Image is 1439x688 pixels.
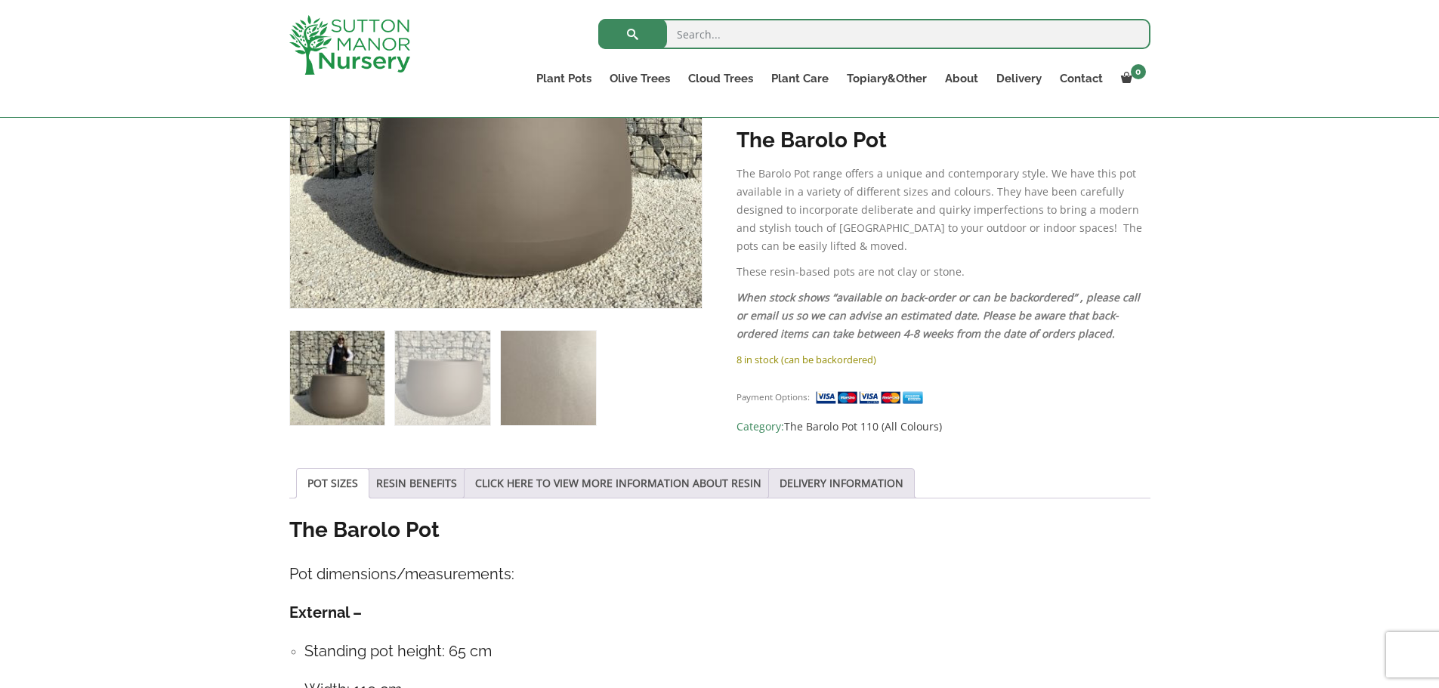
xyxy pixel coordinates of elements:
[736,165,1150,255] p: The Barolo Pot range offers a unique and contemporary style. We have this pot available in a vari...
[598,19,1150,49] input: Search...
[736,263,1150,281] p: These resin-based pots are not clay or stone.
[1112,68,1150,89] a: 0
[290,331,384,425] img: The Barolo Pot 110 Colour Clay
[289,603,362,622] strong: External –
[936,68,987,89] a: About
[736,418,1150,436] span: Category:
[501,331,595,425] img: The Barolo Pot 110 Colour Clay - Image 3
[289,563,1150,586] h4: Pot dimensions/measurements:
[679,68,762,89] a: Cloud Trees
[736,350,1150,369] p: 8 in stock (can be backordered)
[736,128,887,153] strong: The Barolo Pot
[736,391,810,403] small: Payment Options:
[601,68,679,89] a: Olive Trees
[475,469,761,498] a: CLICK HERE TO VIEW MORE INFORMATION ABOUT RESIN
[307,469,358,498] a: POT SIZES
[815,390,928,406] img: payment supported
[784,419,942,433] a: The Barolo Pot 110 (All Colours)
[736,290,1140,341] em: When stock shows “available on back-order or can be backordered” , please call or email us so we ...
[304,640,1150,663] h4: Standing pot height: 65 cm
[289,15,410,75] img: logo
[838,68,936,89] a: Topiary&Other
[1051,68,1112,89] a: Contact
[376,469,457,498] a: RESIN BENEFITS
[527,68,601,89] a: Plant Pots
[987,68,1051,89] a: Delivery
[395,331,489,425] img: The Barolo Pot 110 Colour Clay - Image 2
[762,68,838,89] a: Plant Care
[289,517,440,542] strong: The Barolo Pot
[1131,64,1146,79] span: 0
[780,469,903,498] a: DELIVERY INFORMATION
